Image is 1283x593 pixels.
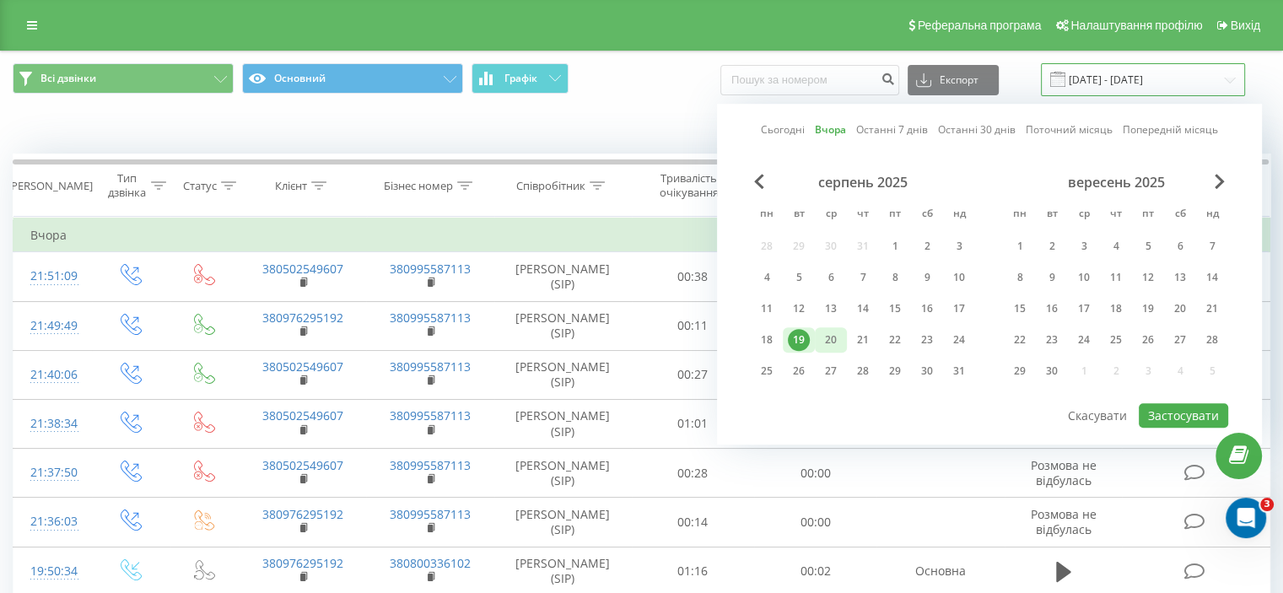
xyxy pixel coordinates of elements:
[1068,265,1100,290] div: ср 10 вер 2025 р.
[262,407,343,423] a: 380502549607
[30,260,75,293] div: 21:51:09
[815,265,847,290] div: ср 6 серп 2025 р.
[494,301,632,350] td: [PERSON_NAME] (SIP)
[106,171,146,200] div: Тип дзвінка
[879,327,911,353] div: пт 22 серп 2025 р.
[1169,235,1191,257] div: 6
[632,252,754,301] td: 00:38
[1196,234,1228,259] div: нд 7 вер 2025 р.
[390,555,471,571] a: 380800336102
[783,358,815,384] div: вт 26 серп 2025 р.
[1260,498,1274,511] span: 3
[754,174,764,189] span: Previous Month
[948,329,970,351] div: 24
[1036,234,1068,259] div: вт 2 вер 2025 р.
[1164,265,1196,290] div: сб 13 вер 2025 р.
[1036,296,1068,321] div: вт 16 вер 2025 р.
[1100,234,1132,259] div: чт 4 вер 2025 р.
[183,179,217,193] div: Статус
[390,310,471,326] a: 380995587113
[1031,506,1097,537] span: Розмова не відбулась
[856,122,928,138] a: Останні 7 днів
[1132,265,1164,290] div: пт 12 вер 2025 р.
[1004,327,1036,353] div: пн 22 вер 2025 р.
[1164,327,1196,353] div: сб 27 вер 2025 р.
[390,506,471,522] a: 380995587113
[1068,296,1100,321] div: ср 17 вер 2025 р.
[911,358,943,384] div: сб 30 серп 2025 р.
[1009,329,1031,351] div: 22
[262,310,343,326] a: 380976295192
[751,327,783,353] div: пн 18 серп 2025 р.
[850,202,876,228] abbr: четвер
[1132,327,1164,353] div: пт 26 вер 2025 р.
[494,449,632,498] td: [PERSON_NAME] (SIP)
[1073,298,1095,320] div: 17
[815,122,846,138] a: Вчора
[1009,360,1031,382] div: 29
[384,179,453,193] div: Бізнес номер
[754,449,876,498] td: 00:00
[275,179,307,193] div: Клієнт
[916,235,938,257] div: 2
[1105,329,1127,351] div: 25
[504,73,537,84] span: Графік
[751,296,783,321] div: пн 11 серп 2025 р.
[852,298,874,320] div: 14
[847,358,879,384] div: чт 28 серп 2025 р.
[390,457,471,473] a: 380995587113
[1068,234,1100,259] div: ср 3 вер 2025 р.
[1026,122,1113,138] a: Поточний місяць
[948,360,970,382] div: 31
[756,298,778,320] div: 11
[262,506,343,522] a: 380976295192
[847,265,879,290] div: чт 7 серп 2025 р.
[948,267,970,288] div: 10
[1137,267,1159,288] div: 12
[911,265,943,290] div: сб 9 серп 2025 р.
[390,407,471,423] a: 380995587113
[1215,174,1225,189] span: Next Month
[751,174,975,191] div: серпень 2025
[783,327,815,353] div: вт 19 серп 2025 р.
[916,298,938,320] div: 16
[1201,298,1223,320] div: 21
[1105,298,1127,320] div: 18
[1196,265,1228,290] div: нд 14 вер 2025 р.
[1137,298,1159,320] div: 19
[1004,234,1036,259] div: пн 1 вер 2025 р.
[1009,298,1031,320] div: 15
[1196,327,1228,353] div: нд 28 вер 2025 р.
[632,449,754,498] td: 00:28
[1071,202,1097,228] abbr: середа
[852,267,874,288] div: 7
[847,296,879,321] div: чт 14 серп 2025 р.
[879,234,911,259] div: пт 1 серп 2025 р.
[761,122,805,138] a: Сьогодні
[1004,265,1036,290] div: пн 8 вер 2025 р.
[1100,265,1132,290] div: чт 11 вер 2025 р.
[818,202,844,228] abbr: середа
[852,329,874,351] div: 21
[1004,174,1228,191] div: вересень 2025
[242,63,463,94] button: Основний
[756,360,778,382] div: 25
[1196,296,1228,321] div: нд 21 вер 2025 р.
[494,350,632,399] td: [PERSON_NAME] (SIP)
[751,358,783,384] div: пн 25 серп 2025 р.
[1007,202,1032,228] abbr: понеділок
[494,498,632,547] td: [PERSON_NAME] (SIP)
[815,358,847,384] div: ср 27 серп 2025 р.
[820,360,842,382] div: 27
[756,267,778,288] div: 4
[1164,296,1196,321] div: сб 20 вер 2025 р.
[262,555,343,571] a: 380976295192
[1201,235,1223,257] div: 7
[815,296,847,321] div: ср 13 серп 2025 р.
[1031,457,1097,488] span: Розмова не відбулась
[754,498,876,547] td: 00:00
[783,296,815,321] div: вт 12 серп 2025 р.
[879,265,911,290] div: пт 8 серп 2025 р.
[262,358,343,375] a: 380502549607
[632,301,754,350] td: 00:11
